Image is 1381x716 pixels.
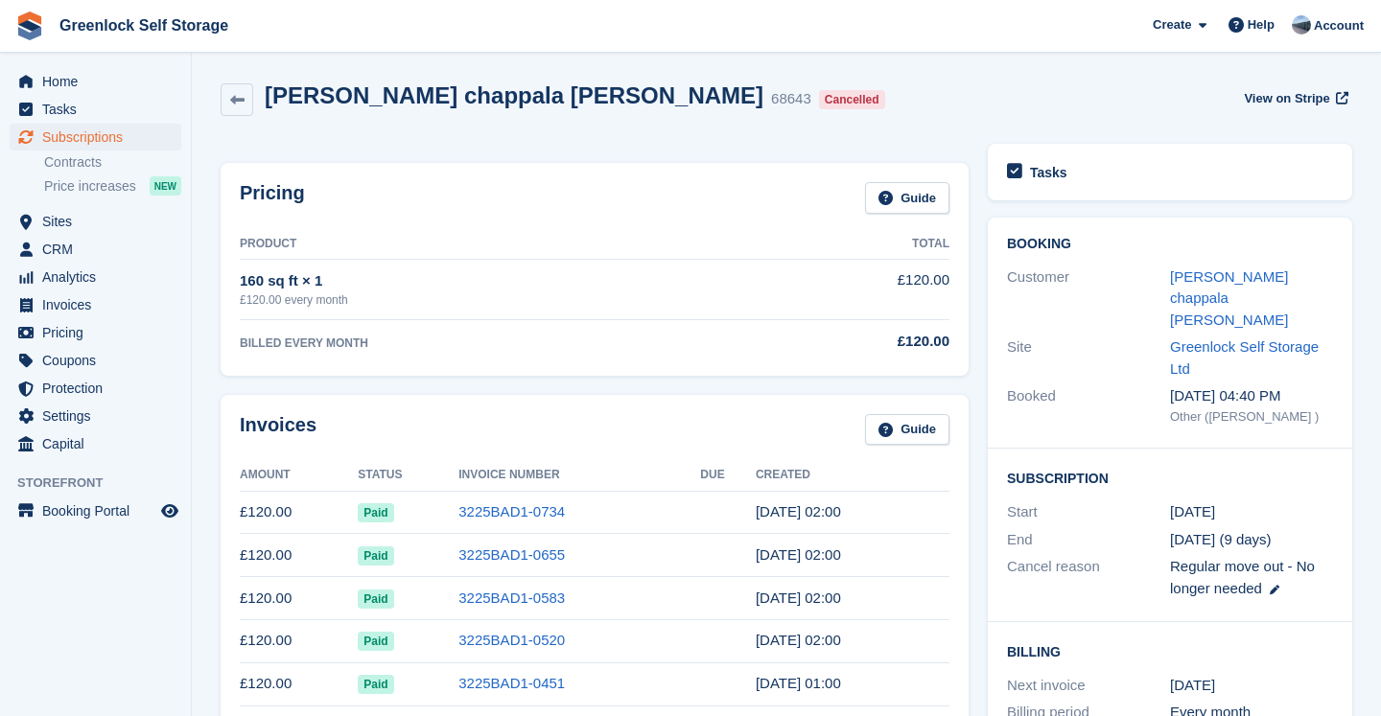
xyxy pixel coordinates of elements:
[10,236,181,263] a: menu
[240,291,745,309] div: £120.00 every month
[42,264,157,290] span: Analytics
[1244,89,1329,108] span: View on Stripe
[458,546,565,563] a: 3225BAD1-0655
[240,229,745,260] th: Product
[756,675,841,691] time: 2025-03-20 01:00:39 UTC
[1007,556,1170,599] div: Cancel reason
[265,82,763,108] h2: [PERSON_NAME] chappala [PERSON_NAME]
[1170,268,1288,328] a: [PERSON_NAME] chappala [PERSON_NAME]
[1007,237,1333,252] h2: Booking
[240,534,358,577] td: £120.00
[1170,385,1333,407] div: [DATE] 04:40 PM
[458,503,565,520] a: 3225BAD1-0734
[10,124,181,150] a: menu
[240,491,358,534] td: £120.00
[240,460,358,491] th: Amount
[756,546,841,563] time: 2025-06-20 01:00:31 UTC
[44,175,181,196] a: Price increases NEW
[358,675,393,694] span: Paid
[42,124,157,150] span: Subscriptions
[1030,164,1067,181] h2: Tasks
[358,589,393,609] span: Paid
[756,632,841,648] time: 2025-04-20 01:00:13 UTC
[10,375,181,402] a: menu
[1007,675,1170,697] div: Next invoice
[1007,336,1170,380] div: Site
[1248,15,1275,35] span: Help
[240,270,745,292] div: 160 sq ft × 1
[756,589,841,606] time: 2025-05-20 01:00:05 UTC
[1170,407,1333,427] div: Other ([PERSON_NAME] )
[10,208,181,235] a: menu
[42,347,157,374] span: Coupons
[1007,641,1333,660] h2: Billing
[150,176,181,196] div: NEW
[240,577,358,620] td: £120.00
[10,68,181,95] a: menu
[240,182,305,214] h2: Pricing
[1170,501,1215,523] time: 2025-01-20 01:00:00 UTC
[15,12,44,40] img: stora-icon-8386f47178a22dfd0bd8f6a31ec36ba5ce8667c1dd55bd0f319d3a0aa187defe.svg
[358,460,458,491] th: Status
[1170,675,1333,697] div: [DATE]
[42,96,157,123] span: Tasks
[756,460,949,491] th: Created
[42,208,157,235] span: Sites
[42,319,157,346] span: Pricing
[10,497,181,524] a: menu
[240,414,316,446] h2: Invoices
[1236,82,1352,114] a: View on Stripe
[42,236,157,263] span: CRM
[865,414,949,446] a: Guide
[240,619,358,662] td: £120.00
[42,375,157,402] span: Protection
[1007,385,1170,426] div: Booked
[1153,15,1191,35] span: Create
[458,589,565,606] a: 3225BAD1-0583
[44,153,181,172] a: Contracts
[819,90,885,109] div: Cancelled
[42,68,157,95] span: Home
[10,347,181,374] a: menu
[42,291,157,318] span: Invoices
[1007,529,1170,551] div: End
[1170,338,1319,377] a: Greenlock Self Storage Ltd
[1007,468,1333,487] h2: Subscription
[17,473,191,493] span: Storefront
[358,632,393,651] span: Paid
[458,460,700,491] th: Invoice Number
[458,675,565,691] a: 3225BAD1-0451
[240,335,745,352] div: BILLED EVERY MONTH
[10,264,181,290] a: menu
[10,430,181,457] a: menu
[771,88,811,110] div: 68643
[10,96,181,123] a: menu
[10,319,181,346] a: menu
[865,182,949,214] a: Guide
[52,10,236,41] a: Greenlock Self Storage
[1007,501,1170,523] div: Start
[44,177,136,196] span: Price increases
[10,403,181,429] a: menu
[1292,15,1311,35] img: Jamie Hamilton
[10,291,181,318] a: menu
[745,259,949,319] td: £120.00
[358,546,393,566] span: Paid
[756,503,841,520] time: 2025-07-20 01:00:27 UTC
[1007,266,1170,332] div: Customer
[745,331,949,353] div: £120.00
[700,460,756,491] th: Due
[1170,531,1272,547] span: [DATE] (9 days)
[240,662,358,705] td: £120.00
[358,503,393,522] span: Paid
[42,497,157,524] span: Booking Portal
[1314,16,1364,35] span: Account
[745,229,949,260] th: Total
[42,403,157,429] span: Settings
[42,430,157,457] span: Capital
[158,499,181,522] a: Preview store
[1170,558,1315,596] span: Regular move out - No longer needed
[458,632,565,648] a: 3225BAD1-0520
